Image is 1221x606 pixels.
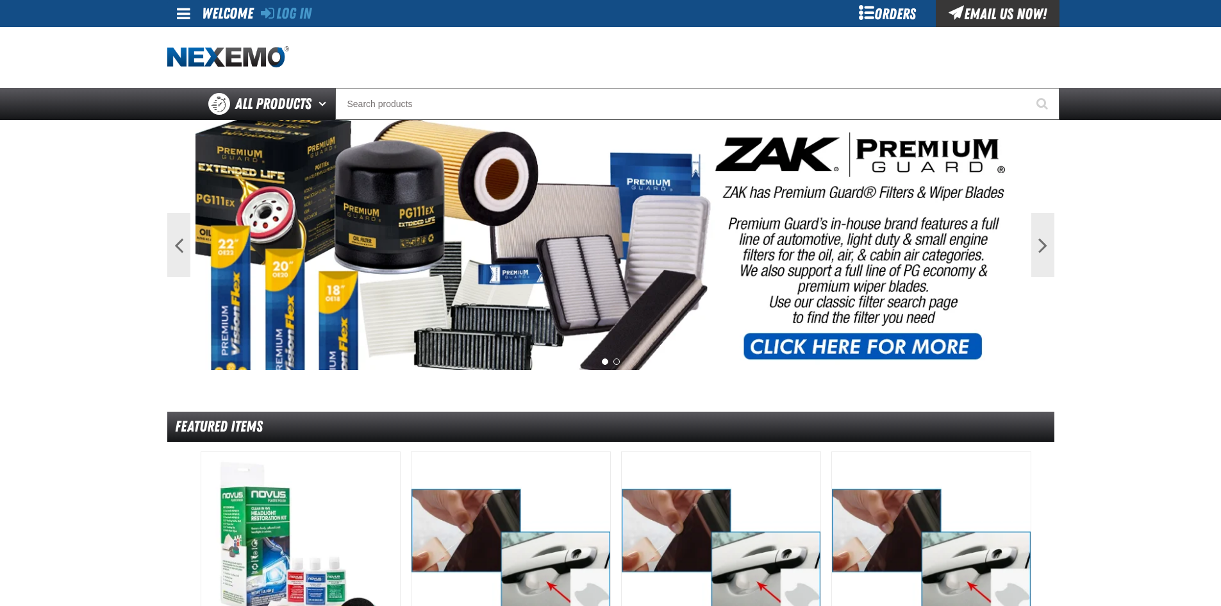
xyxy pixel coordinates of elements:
button: Next [1031,213,1054,277]
button: 1 of 2 [602,358,608,365]
div: Featured Items [167,412,1054,442]
button: 2 of 2 [613,358,620,365]
button: Open All Products pages [314,88,335,120]
input: Search [335,88,1059,120]
a: Log In [261,4,311,22]
img: Nexemo logo [167,46,289,69]
button: Start Searching [1027,88,1059,120]
button: Previous [167,213,190,277]
img: PG Filters & Wipers [195,120,1026,370]
span: All Products [235,92,311,115]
